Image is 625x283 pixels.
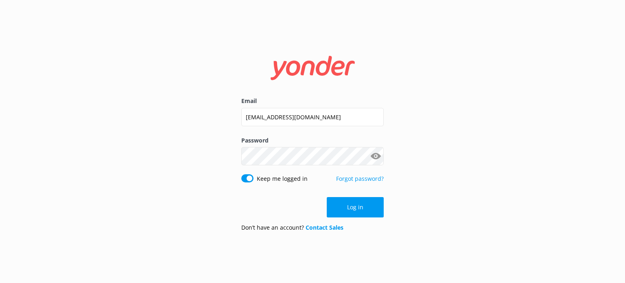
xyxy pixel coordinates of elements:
label: Email [241,97,384,105]
input: user@emailaddress.com [241,108,384,126]
p: Don’t have an account? [241,223,343,232]
label: Keep me logged in [257,174,308,183]
button: Log in [327,197,384,217]
button: Show password [367,148,384,165]
a: Contact Sales [306,224,343,231]
label: Password [241,136,384,145]
a: Forgot password? [336,175,384,182]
